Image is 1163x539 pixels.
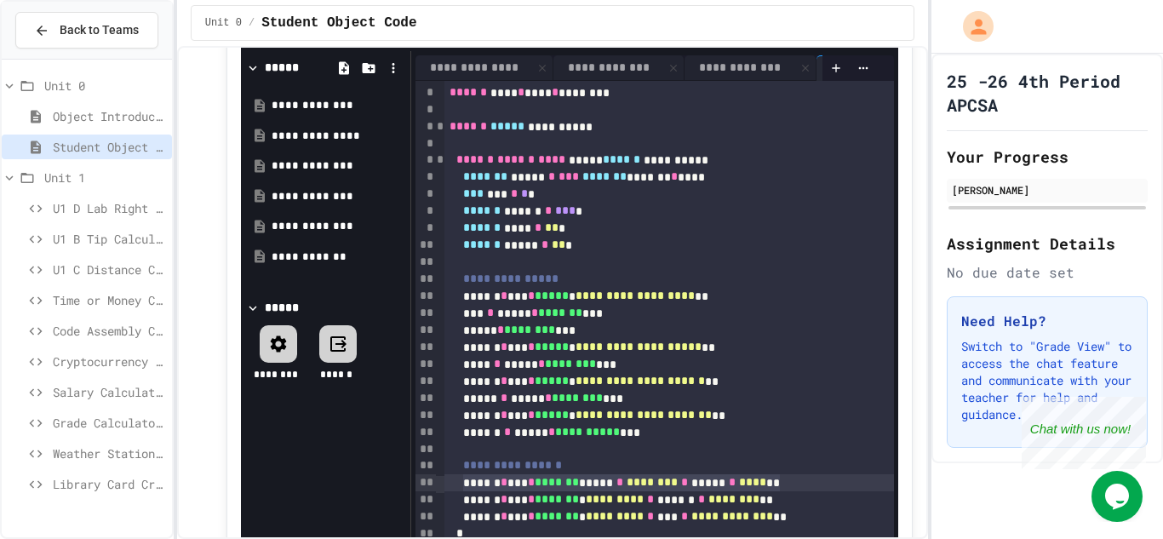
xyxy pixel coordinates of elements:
[952,182,1143,198] div: [PERSON_NAME]
[53,261,165,278] span: U1 C Distance Calculator
[44,169,165,186] span: Unit 1
[961,311,1133,331] h3: Need Help?
[60,21,139,39] span: Back to Teams
[53,199,165,217] span: U1 D Lab Right Triangle Calculator
[249,16,255,30] span: /
[53,107,165,125] span: Object Introduction
[53,353,165,370] span: Cryptocurrency Portfolio Debugger
[205,16,242,30] span: Unit 0
[947,262,1148,283] div: No due date set
[53,230,165,248] span: U1 B Tip Calculator
[1091,471,1146,522] iframe: chat widget
[53,475,165,493] span: Library Card Creator
[945,7,998,46] div: My Account
[53,444,165,462] span: Weather Station Debugger
[261,13,416,33] span: Student Object Code
[53,414,165,432] span: Grade Calculator Pro
[1022,397,1146,469] iframe: chat widget
[947,69,1148,117] h1: 25 -26 4th Period APCSA
[53,138,165,156] span: Student Object Code
[53,291,165,309] span: Time or Money Code
[15,12,158,49] button: Back to Teams
[53,383,165,401] span: Salary Calculator Fixer
[947,145,1148,169] h2: Your Progress
[961,338,1133,423] p: Switch to "Grade View" to access the chat feature and communicate with your teacher for help and ...
[44,77,165,95] span: Unit 0
[947,232,1148,255] h2: Assignment Details
[53,322,165,340] span: Code Assembly Challenge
